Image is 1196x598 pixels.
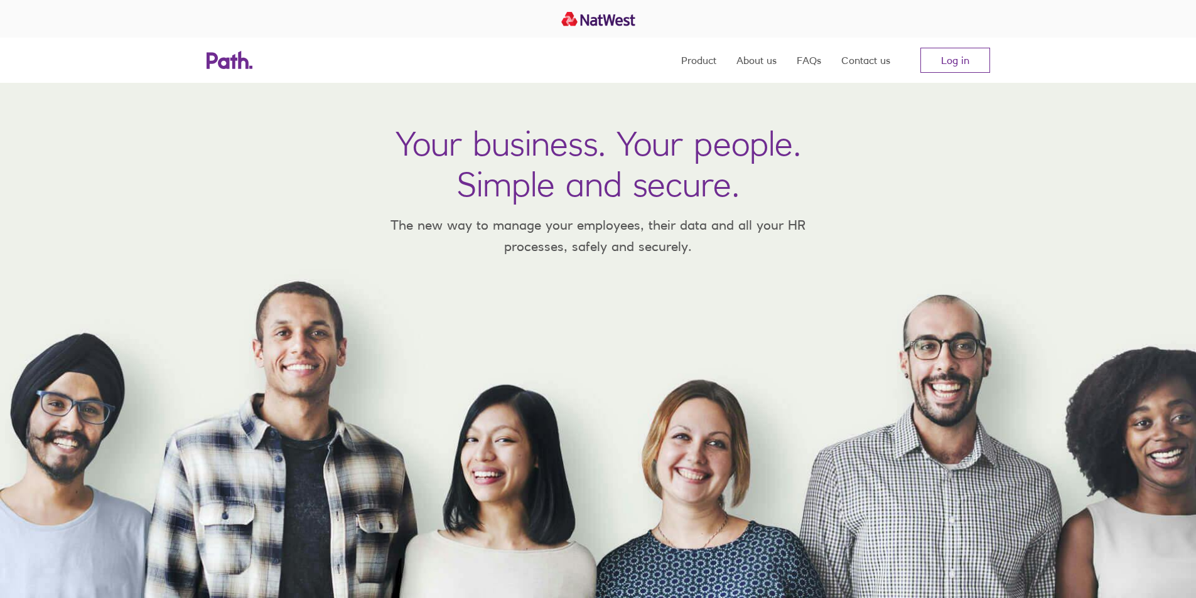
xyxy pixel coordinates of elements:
a: Contact us [841,38,890,83]
a: FAQs [797,38,821,83]
a: About us [736,38,777,83]
h1: Your business. Your people. Simple and secure. [396,123,801,205]
p: The new way to manage your employees, their data and all your HR processes, safely and securely. [372,215,824,257]
a: Log in [920,48,990,73]
a: Product [681,38,716,83]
